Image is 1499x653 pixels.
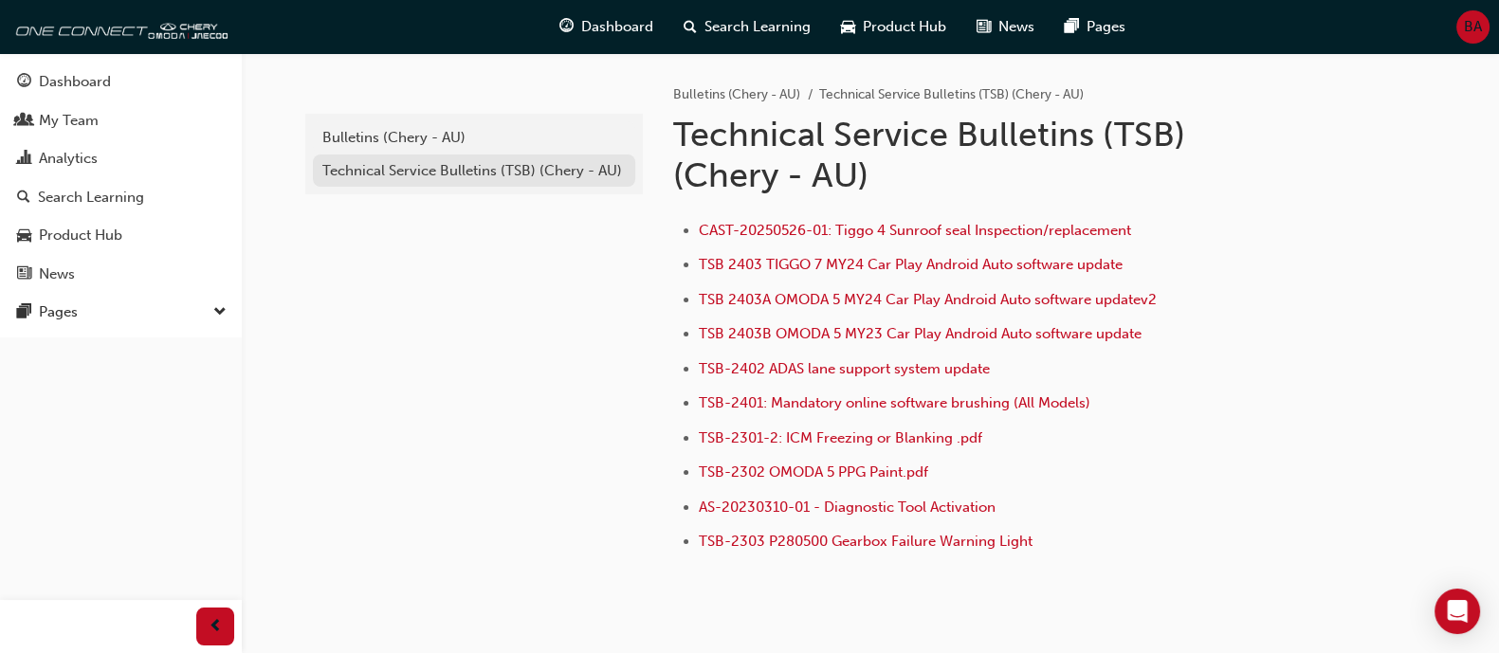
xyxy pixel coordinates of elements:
[17,113,31,130] span: people-icon
[1435,589,1480,634] div: Open Intercom Messenger
[699,463,928,481] a: TSB-2302 OMODA 5 PPG Paint.pdf
[39,148,98,170] div: Analytics
[977,15,991,39] span: news-icon
[1087,16,1125,38] span: Pages
[668,8,826,46] a: search-iconSearch Learning
[39,225,122,246] div: Product Hub
[559,15,574,39] span: guage-icon
[544,8,668,46] a: guage-iconDashboard
[699,533,1033,550] a: TSB-2303 P280500 Gearbox Failure Warning Light
[8,61,234,295] button: DashboardMy TeamAnalyticsSearch LearningProduct HubNews
[17,151,31,168] span: chart-icon
[8,64,234,100] a: Dashboard
[699,222,1131,239] a: CAST-20250526-01: Tiggo 4 Sunroof seal Inspection/replacement
[17,74,31,91] span: guage-icon
[213,300,227,325] span: down-icon
[1456,10,1490,44] button: BA
[17,304,31,321] span: pages-icon
[8,218,234,253] a: Product Hub
[1050,8,1141,46] a: pages-iconPages
[8,103,234,138] a: My Team
[38,187,144,209] div: Search Learning
[581,16,653,38] span: Dashboard
[17,266,31,283] span: news-icon
[39,71,111,93] div: Dashboard
[699,429,982,446] a: TSB-2301-2: ICM Freezing or Blanking .pdf
[39,110,99,132] div: My Team
[39,263,75,285] div: News
[699,256,1123,273] a: TSB 2403 TIGGO 7 MY24 Car Play Android Auto software update
[39,301,78,323] div: Pages
[673,114,1295,196] h1: Technical Service Bulletins (TSB) (Chery - AU)
[1464,16,1482,38] span: BA
[322,160,626,182] div: Technical Service Bulletins (TSB) (Chery - AU)
[819,84,1084,106] li: Technical Service Bulletins (TSB) (Chery - AU)
[699,360,990,377] a: TSB-2402 ADAS lane support system update
[17,190,30,207] span: search-icon
[8,295,234,330] button: Pages
[313,121,635,154] a: Bulletins (Chery - AU)
[1065,15,1079,39] span: pages-icon
[8,257,234,292] a: News
[322,127,626,149] div: Bulletins (Chery - AU)
[863,16,946,38] span: Product Hub
[699,394,1090,411] a: TSB-2401: Mandatory online software brushing (All Models)
[961,8,1050,46] a: news-iconNews
[699,499,996,516] a: AS-20230310-01 - Diagnostic Tool Activation
[998,16,1034,38] span: News
[684,15,697,39] span: search-icon
[673,86,800,102] a: Bulletins (Chery - AU)
[699,291,1157,308] a: TSB 2403A OMODA 5 MY24 Car Play Android Auto software updatev2
[313,154,635,188] a: Technical Service Bulletins (TSB) (Chery - AU)
[699,325,1142,342] a: TSB 2403B OMODA 5 MY23 Car Play Android Auto software update
[826,8,961,46] a: car-iconProduct Hub
[9,8,228,45] img: oneconnect
[704,16,811,38] span: Search Learning
[209,615,223,639] span: prev-icon
[8,141,234,176] a: Analytics
[8,180,234,215] a: Search Learning
[17,227,31,245] span: car-icon
[841,15,855,39] span: car-icon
